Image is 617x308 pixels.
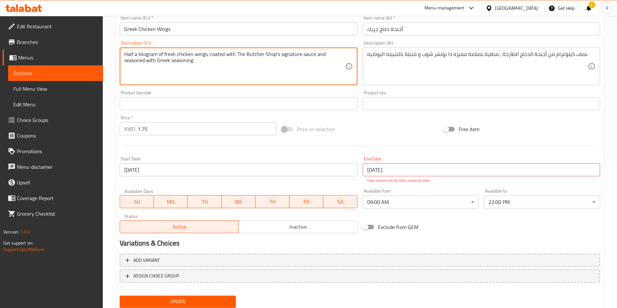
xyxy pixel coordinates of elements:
[8,97,103,112] a: Edit Menu
[133,272,179,280] span: ASSIGN CHOICE GROUP
[363,97,600,110] input: Please enter product sku
[133,256,160,264] span: Add variant
[241,222,355,232] span: Inactive
[224,197,253,207] span: WE
[18,54,98,61] span: Menus
[17,163,98,171] span: Menu disclaimer
[289,195,323,208] button: FR
[3,34,103,50] a: Branches
[120,238,600,248] h2: Variations & Choices
[120,296,236,308] button: Update
[138,122,276,135] input: Please enter price
[17,194,98,202] span: Coverage Report
[484,195,600,208] div: 22:00 PM
[238,220,357,233] button: Inactive
[3,143,103,159] a: Promotions
[8,65,103,81] a: Sections
[222,195,256,208] button: WE
[495,5,538,12] div: [GEOGRAPHIC_DATA]
[3,128,103,143] a: Coupons
[123,222,236,232] span: Active
[190,197,219,207] span: TU
[120,269,600,283] button: ASSIGN CHOICE GROUP
[459,125,479,133] span: Free item
[123,197,151,207] span: SU
[367,178,596,183] p: Date should not be after maximal date
[3,228,19,236] span: Version:
[13,85,98,93] span: Full Menu View
[120,97,357,110] input: Please enter product barcode
[424,4,464,12] div: Menu-management
[363,22,600,35] input: Enter name Ar
[326,197,355,207] span: SA
[3,245,45,254] a: Support.OpsPlatform
[3,112,103,128] a: Choice Groups
[188,195,221,208] button: TU
[363,195,479,208] div: 09:00 AM
[120,220,239,233] button: Active
[3,190,103,206] a: Coverage Report
[120,254,600,267] button: Add variant
[17,179,98,186] span: Upsell
[3,206,103,221] a: Grocery Checklist
[154,195,188,208] button: MO
[3,19,103,34] a: Edit Restaurant
[292,197,321,207] span: FR
[258,197,287,207] span: TH
[124,51,345,82] textarea: Half a kilogram of fresh chicken wings, coated with The Butcher Shop’s signature sauce and season...
[17,210,98,218] span: Grocery Checklist
[120,195,154,208] button: SU
[13,69,98,77] span: Sections
[125,298,231,306] span: Update
[13,100,98,108] span: Edit Menu
[8,81,103,97] a: Full Menu View
[17,38,98,46] span: Branches
[3,50,103,65] a: Menus
[323,195,357,208] button: SA
[3,159,103,175] a: Menu disclaimer
[124,125,135,133] p: KWD
[20,228,30,236] span: 1.0.0
[3,239,33,247] span: Get support on:
[120,22,357,35] input: Enter name En
[156,197,185,207] span: MO
[17,116,98,124] span: Choice Groups
[17,147,98,155] span: Promotions
[3,175,103,190] a: Upsell
[297,125,335,133] span: Price on selection
[17,22,98,30] span: Edit Restaurant
[367,51,588,82] textarea: نصف كيلوغرام من أجنحة الدجاج الطازجة ، مطلية بصلصة مميزه ذا بوتشر شوب و متبلة بالتتبيله اليونانيه
[256,195,289,208] button: TH
[606,5,609,12] span: R
[378,223,418,231] span: Exclude from GEM
[17,132,98,140] span: Coupons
